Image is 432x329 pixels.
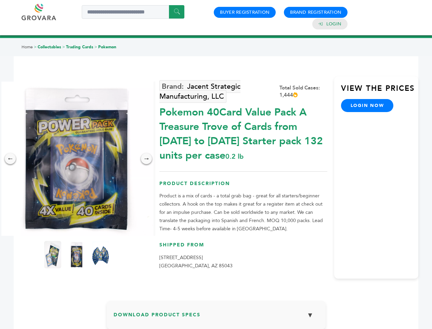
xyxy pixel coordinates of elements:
p: [STREET_ADDRESS] [GEOGRAPHIC_DATA], AZ 85043 [159,254,327,270]
button: ▼ [302,308,319,322]
h3: Product Description [159,180,327,192]
img: Pokemon 40-Card Value Pack – A Treasure Trove of Cards from 1996 to 2024 - Starter pack! 132 unit... [44,241,61,268]
a: Pokemon [98,44,116,50]
h3: Download Product Specs [114,308,319,328]
a: Home [22,44,33,50]
div: Pokemon 40Card Value Pack A Treasure Trove of Cards from [DATE] to [DATE] Starter pack 132 units ... [159,102,327,163]
div: Total Sold Cases: 1,444 [279,84,327,99]
a: Login [326,21,341,27]
a: Collectables [38,44,61,50]
a: login now [341,99,394,112]
a: Buyer Registration [220,9,270,15]
h3: View the Prices [341,83,418,99]
input: Search a product or brand... [82,5,184,19]
span: > [94,44,97,50]
h3: Shipped From [159,242,327,254]
a: Trading Cards [66,44,93,50]
a: Brand Registration [290,9,341,15]
span: > [62,44,65,50]
span: 0.2 lb [225,152,244,161]
span: > [34,44,37,50]
img: Pokemon 40-Card Value Pack – A Treasure Trove of Cards from 1996 to 2024 - Starter pack! 132 unit... [92,241,109,268]
div: ← [5,153,16,164]
img: Pokemon 40-Card Value Pack – A Treasure Trove of Cards from 1996 to 2024 - Starter pack! 132 unit... [68,241,85,268]
p: Product is a mix of cards - a total grab bag - great for all starters/beginner collectors. A hook... [159,192,327,233]
div: → [141,153,152,164]
a: Jacent Strategic Manufacturing, LLC [159,80,240,103]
